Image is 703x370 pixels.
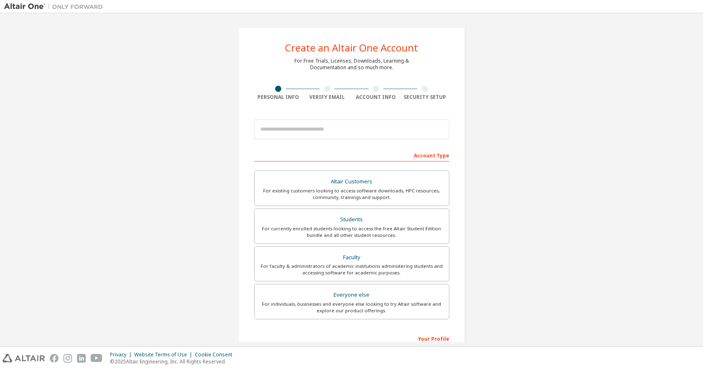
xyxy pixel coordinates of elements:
[110,358,237,365] p: © 2025 Altair Engineering, Inc. All Rights Reserved.
[285,43,418,53] div: Create an Altair One Account
[110,351,134,358] div: Privacy
[63,354,72,363] img: instagram.svg
[259,263,444,276] div: For faculty & administrators of academic institutions administering students and accessing softwa...
[195,351,237,358] div: Cookie Consent
[134,351,195,358] div: Website Terms of Use
[259,225,444,239] div: For currently enrolled students looking to access the free Altair Student Edition bundle and all ...
[254,332,449,345] div: Your Profile
[4,2,107,11] img: Altair One
[259,252,444,263] div: Faculty
[259,187,444,201] div: For existing customers looking to access software downloads, HPC resources, community, trainings ...
[400,94,449,101] div: Security Setup
[2,354,45,363] img: altair_logo.svg
[254,94,303,101] div: Personal Info
[77,354,86,363] img: linkedin.svg
[254,148,449,162] div: Account Type
[259,214,444,225] div: Students
[294,58,409,71] div: For Free Trials, Licenses, Downloads, Learning & Documentation and so much more.
[259,176,444,187] div: Altair Customers
[50,354,58,363] img: facebook.svg
[303,94,352,101] div: Verify Email
[259,301,444,314] div: For individuals, businesses and everyone else looking to try Altair software and explore our prod...
[352,94,401,101] div: Account Info
[259,289,444,301] div: Everyone else
[91,354,103,363] img: youtube.svg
